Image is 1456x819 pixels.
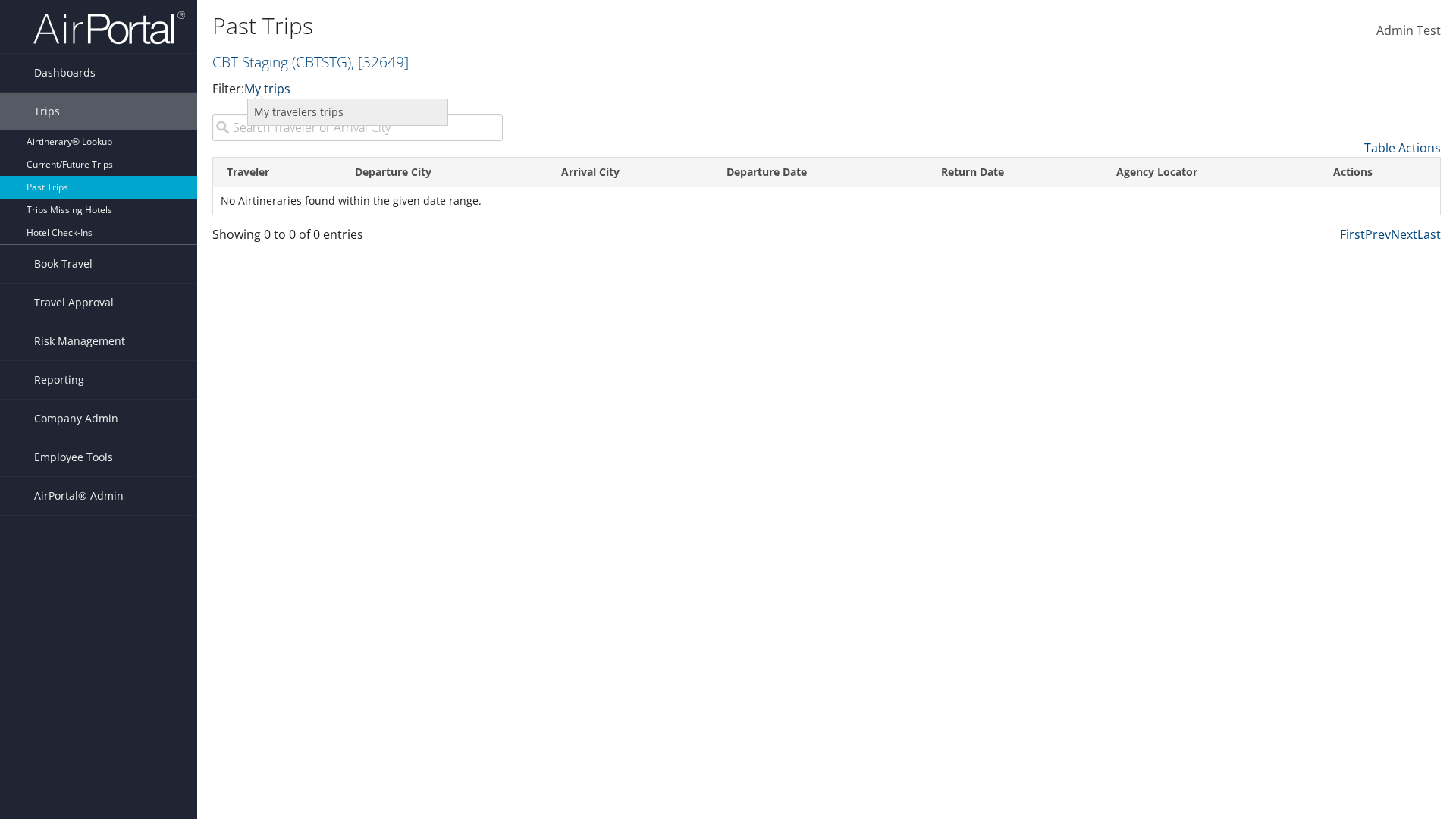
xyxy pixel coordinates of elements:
[34,477,124,515] span: AirPortal® Admin
[212,80,1031,99] p: Filter:
[34,93,60,130] span: Trips
[33,10,185,45] img: airportal-logo.png
[1376,22,1441,39] span: Admin Test
[1364,140,1441,156] a: Table Actions
[248,99,447,125] a: My travelers trips
[1103,158,1319,187] th: Agency Locator: activate to sort column ascending
[34,438,113,476] span: Employee Tools
[212,52,409,72] a: CBT Staging
[34,322,125,360] span: Risk Management
[927,158,1103,187] th: Return Date: activate to sort column ascending
[1417,226,1441,243] a: Last
[244,80,290,97] a: My trips
[34,361,84,399] span: Reporting
[1391,226,1417,243] a: Next
[341,158,548,187] th: Departure City: activate to sort column ascending
[1340,226,1365,243] a: First
[212,10,1031,42] h1: Past Trips
[292,52,351,72] span: ( CBTSTG )
[351,52,409,72] span: , [ 32649 ]
[548,158,712,187] th: Arrival City: activate to sort column ascending
[212,114,503,141] input: Search Traveler or Arrival City
[212,225,503,251] div: Showing 0 to 0 of 0 entries
[34,54,96,92] span: Dashboards
[34,400,118,438] span: Company Admin
[1319,158,1440,187] th: Actions
[34,284,114,322] span: Travel Approval
[713,158,927,187] th: Departure Date: activate to sort column ascending
[1365,226,1391,243] a: Prev
[213,187,1440,215] td: No Airtineraries found within the given date range.
[1376,8,1441,55] a: Admin Test
[213,158,341,187] th: Traveler: activate to sort column ascending
[34,245,93,283] span: Book Travel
